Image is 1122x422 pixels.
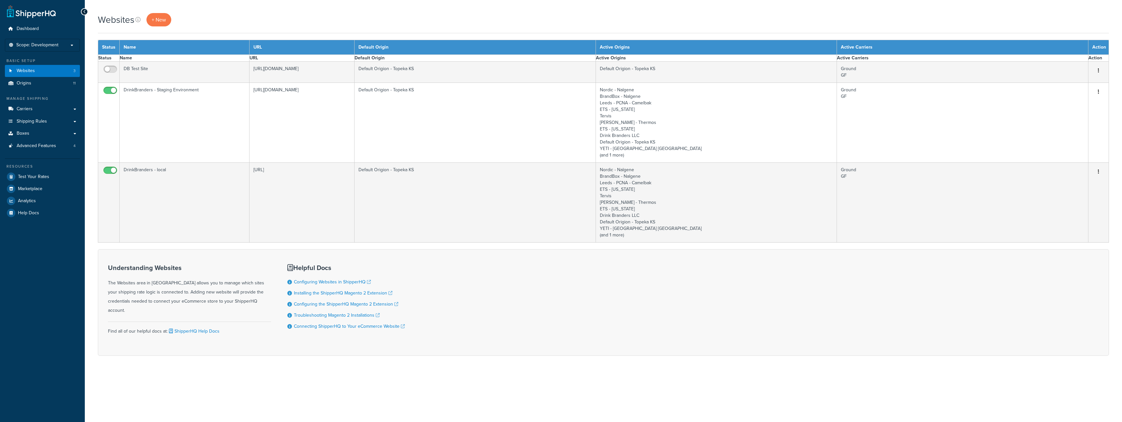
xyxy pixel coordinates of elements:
th: Active Carriers [837,40,1088,55]
a: Help Docs [5,207,80,219]
td: Default Origion - Topeka KS [355,83,596,163]
h1: Websites [98,13,134,26]
td: Default Origion - Topeka KS [596,62,837,83]
span: Dashboard [17,26,39,32]
span: 4 [73,143,76,149]
a: Dashboard [5,23,80,35]
a: + New [146,13,171,26]
div: Find all of our helpful docs at: [108,322,271,336]
td: [URL][DOMAIN_NAME] [250,83,355,163]
span: Carriers [17,106,33,112]
a: Advanced Features 4 [5,140,80,152]
span: 11 [73,81,76,86]
span: 3 [73,68,76,74]
th: Default Origin [355,55,596,62]
td: Default Origion - Topeka KS [355,163,596,243]
div: Manage Shipping [5,96,80,101]
th: Status [98,55,120,62]
td: Nordic - Nalgene BrandBox - Nalgene Leeds - PCNA - Camelbak ETS - [US_STATE] Tervis [PERSON_NAME]... [596,83,837,163]
a: ShipperHQ Help Docs [168,328,220,335]
th: Action [1088,55,1109,62]
h3: Helpful Docs [287,264,405,271]
td: [URL] [250,163,355,243]
span: Analytics [18,198,36,204]
span: Test Your Rates [18,174,49,180]
th: Active Origins [596,55,837,62]
a: Connecting ShipperHQ to Your eCommerce Website [294,323,405,330]
span: Websites [17,68,35,74]
h3: Understanding Websites [108,264,271,271]
th: URL [250,40,355,55]
span: Shipping Rules [17,119,47,124]
li: Advanced Features [5,140,80,152]
a: ShipperHQ Home [7,5,56,18]
th: URL [250,55,355,62]
div: The Websites area in [GEOGRAPHIC_DATA] allows you to manage which sites your shipping rate logic ... [108,264,271,315]
span: Advanced Features [17,143,56,149]
td: DrinkBranders - local [120,163,250,243]
a: Boxes [5,128,80,140]
div: Resources [5,164,80,169]
span: + New [152,16,166,23]
span: Origins [17,81,31,86]
li: Websites [5,65,80,77]
th: Status [98,40,120,55]
li: Origins [5,77,80,89]
th: Action [1088,40,1109,55]
a: Configuring the ShipperHQ Magento 2 Extension [294,301,398,308]
th: Active Origins [596,40,837,55]
a: Marketplace [5,183,80,195]
a: Configuring Websites in ShipperHQ [294,279,371,285]
a: Carriers [5,103,80,115]
a: Troubleshooting Magento 2 Installations [294,312,380,319]
td: Nordic - Nalgene BrandBox - Nalgene Leeds - PCNA - Camelbak ETS - [US_STATE] Tervis [PERSON_NAME]... [596,163,837,243]
a: Analytics [5,195,80,207]
td: [URL][DOMAIN_NAME] [250,62,355,83]
span: Marketplace [18,186,42,192]
span: Help Docs [18,210,39,216]
td: DrinkBranders - Staging Environment [120,83,250,163]
a: Origins 11 [5,77,80,89]
th: Name [120,55,250,62]
span: Scope: Development [16,42,58,48]
a: Test Your Rates [5,171,80,183]
td: DB Test Site [120,62,250,83]
div: Basic Setup [5,58,80,64]
td: Default Origion - Topeka KS [355,62,596,83]
th: Name [120,40,250,55]
td: Ground GF [837,62,1088,83]
td: Ground GF [837,83,1088,163]
a: Shipping Rules [5,115,80,128]
a: Installing the ShipperHQ Magento 2 Extension [294,290,392,296]
th: Active Carriers [837,55,1088,62]
th: Default Origin [355,40,596,55]
span: Boxes [17,131,29,136]
a: Websites 3 [5,65,80,77]
td: Ground GF [837,163,1088,243]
